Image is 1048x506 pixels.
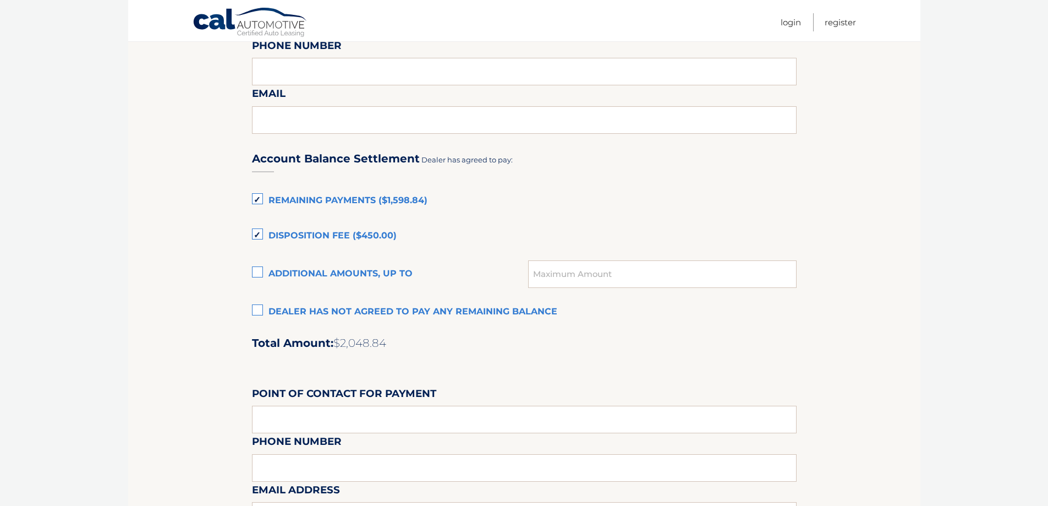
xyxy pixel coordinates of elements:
[333,336,386,350] span: $2,048.84
[252,336,797,350] h2: Total Amount:
[252,385,436,406] label: Point of Contact for Payment
[252,85,286,106] label: Email
[528,260,796,288] input: Maximum Amount
[252,225,797,247] label: Disposition Fee ($450.00)
[252,482,340,502] label: Email Address
[252,152,420,166] h3: Account Balance Settlement
[781,13,801,31] a: Login
[252,190,797,212] label: Remaining Payments ($1,598.84)
[193,7,308,39] a: Cal Automotive
[421,155,513,164] span: Dealer has agreed to pay:
[252,37,342,58] label: Phone Number
[252,263,529,285] label: Additional amounts, up to
[252,301,797,323] label: Dealer has not agreed to pay any remaining balance
[825,13,856,31] a: Register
